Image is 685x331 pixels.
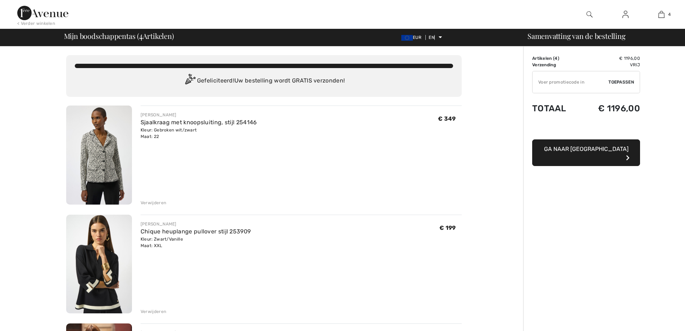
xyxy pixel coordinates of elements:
font: Verwijderen [141,309,166,314]
font: Toepassen [608,80,634,85]
a: 4 [644,10,679,19]
input: Promotiecode [533,71,608,93]
font: Maat: 22 [141,134,159,139]
font: 4 [139,29,143,41]
font: Totaal [532,103,566,113]
font: 4 [668,12,671,17]
a: Chique heuplange pullover stijl 253909 [141,228,251,235]
iframe: PayPal [532,121,640,137]
img: Congratulation2.svg [183,74,197,88]
font: EUR [413,35,421,40]
font: EN [429,35,434,40]
font: 4 [554,56,557,61]
font: Kleur: Zwart/Vanille [141,237,183,242]
a: Sjaalkraag met knoopsluiting, stijl 254146 [141,119,257,126]
font: € 1196,00 [619,56,640,61]
font: € 1196,00 [598,103,640,113]
button: Ga naar [GEOGRAPHIC_DATA] [532,139,640,166]
img: 1ère Avenue [17,6,68,20]
font: € 199 [439,224,456,231]
font: Artikelen ( [532,56,554,61]
font: Vrij [630,62,640,67]
img: Mijn gegevens [622,10,629,19]
font: Uw bestelling wordt GRATIS verzonden! [234,77,345,84]
font: Maat: XXL [141,243,163,248]
font: Verwijderen [141,200,166,205]
img: Mijn tas [658,10,665,19]
font: € 349 [438,115,456,122]
font: Verzending [532,62,556,67]
font: Ga naar [GEOGRAPHIC_DATA] [544,146,629,152]
font: Samenvatting van de bestelling [528,31,625,41]
font: < Verder winkelen [17,21,55,26]
img: Sjaalkraag met knoopsluiting, stijl 254146 [66,106,132,205]
img: Euro [401,35,413,41]
font: Gefeliciteerd! [197,77,234,84]
img: zoek op de website [586,10,593,19]
font: [PERSON_NAME] [141,222,177,227]
font: [PERSON_NAME] [141,112,177,117]
font: Artikelen) [143,31,174,41]
font: Mijn boodschappentas ( [64,31,139,41]
font: Kleur: Gebroken wit/zwart [141,128,197,133]
font: ) [558,56,559,61]
a: Aanmelden [617,10,634,19]
img: Chique heuplange pullover stijl 253909 [66,215,132,314]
